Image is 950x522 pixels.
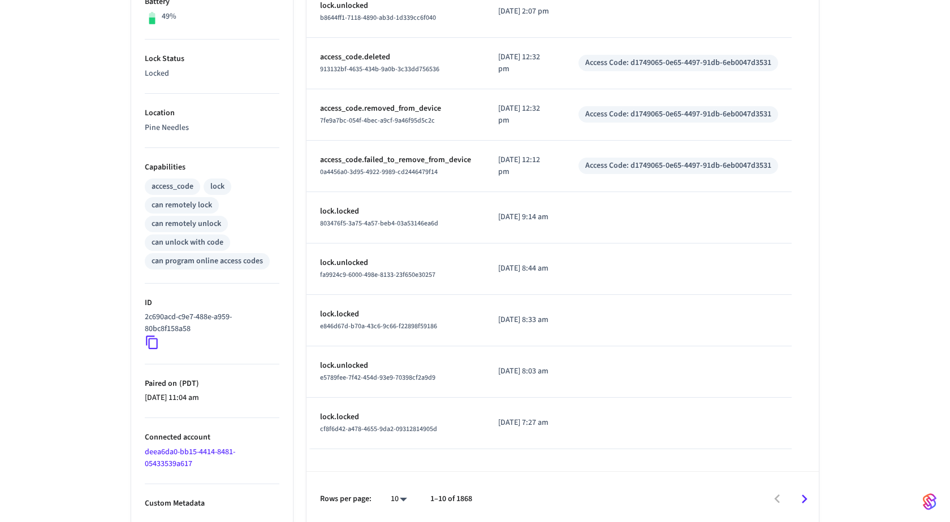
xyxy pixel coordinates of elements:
div: access_code [152,181,193,193]
div: 10 [385,491,412,507]
p: Custom Metadata [145,498,279,510]
p: Connected account [145,432,279,443]
p: lock.locked [320,308,471,320]
span: 0a4456a0-3d95-4922-9989-cd2446479f14 [320,167,438,177]
p: lock.unlocked [320,257,471,269]
p: 49% [162,11,176,23]
p: ID [145,297,279,309]
div: lock [210,181,224,193]
span: 7fe9a7bc-054f-4bec-a9cf-9a46f95d5c2c [320,116,435,125]
p: Lock Status [145,53,279,65]
p: lock.locked [320,206,471,217]
p: [DATE] 9:14 am [498,211,551,223]
div: can program online access codes [152,255,263,267]
span: e846d67d-b70a-43c6-9c66-f22898f59186 [320,321,437,331]
a: deea6da0-bb15-4414-8481-05433539a617 [145,446,235,469]
p: [DATE] 12:32 pm [498,103,551,127]
div: Access Code: d1749065-0e65-4497-91db-6eb0047d3531 [585,108,771,120]
span: fa9924c9-6000-498e-8133-23f650e30257 [320,270,435,280]
p: Pine Needles [145,122,279,134]
span: e5789fee-7f42-454d-93e9-70398cf2a9d9 [320,373,435,382]
button: Go to next page [791,486,818,512]
p: access_code.removed_from_device [320,103,471,115]
p: [DATE] 8:44 am [498,263,551,275]
p: [DATE] 8:33 am [498,314,551,326]
div: can remotely unlock [152,218,221,230]
p: Locked [145,68,279,80]
p: access_code.deleted [320,51,471,63]
div: Access Code: d1749065-0e65-4497-91db-6eb0047d3531 [585,160,771,172]
div: can unlock with code [152,237,223,249]
p: 2c690acd-c9e7-488e-a959-80bc8f158a58 [145,311,275,335]
div: can remotely lock [152,199,212,211]
div: Access Code: d1749065-0e65-4497-91db-6eb0047d3531 [585,57,771,69]
span: 913132bf-4635-434b-9a0b-3c33dd756536 [320,64,439,74]
p: [DATE] 2:07 pm [498,6,551,18]
img: SeamLogoGradient.69752ec5.svg [923,493,936,511]
span: 803476f5-3a75-4a57-beb4-03a53146ea6d [320,219,438,228]
p: Capabilities [145,162,279,173]
p: lock.unlocked [320,360,471,372]
p: Location [145,107,279,119]
span: cf8f6d42-a478-4655-9da2-09312814905d [320,424,437,434]
p: lock.locked [320,411,471,423]
span: ( PDT ) [177,378,199,389]
p: access_code.failed_to_remove_from_device [320,154,471,166]
p: Paired on [145,378,279,390]
p: [DATE] 12:32 pm [498,51,551,75]
p: Rows per page: [320,493,372,505]
p: 1–10 of 1868 [430,493,472,505]
p: [DATE] 11:04 am [145,392,279,404]
p: [DATE] 7:27 am [498,417,551,429]
span: b8644ff1-7118-4890-ab3d-1d339cc6f040 [320,13,436,23]
p: [DATE] 8:03 am [498,366,551,377]
p: [DATE] 12:12 pm [498,154,551,178]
